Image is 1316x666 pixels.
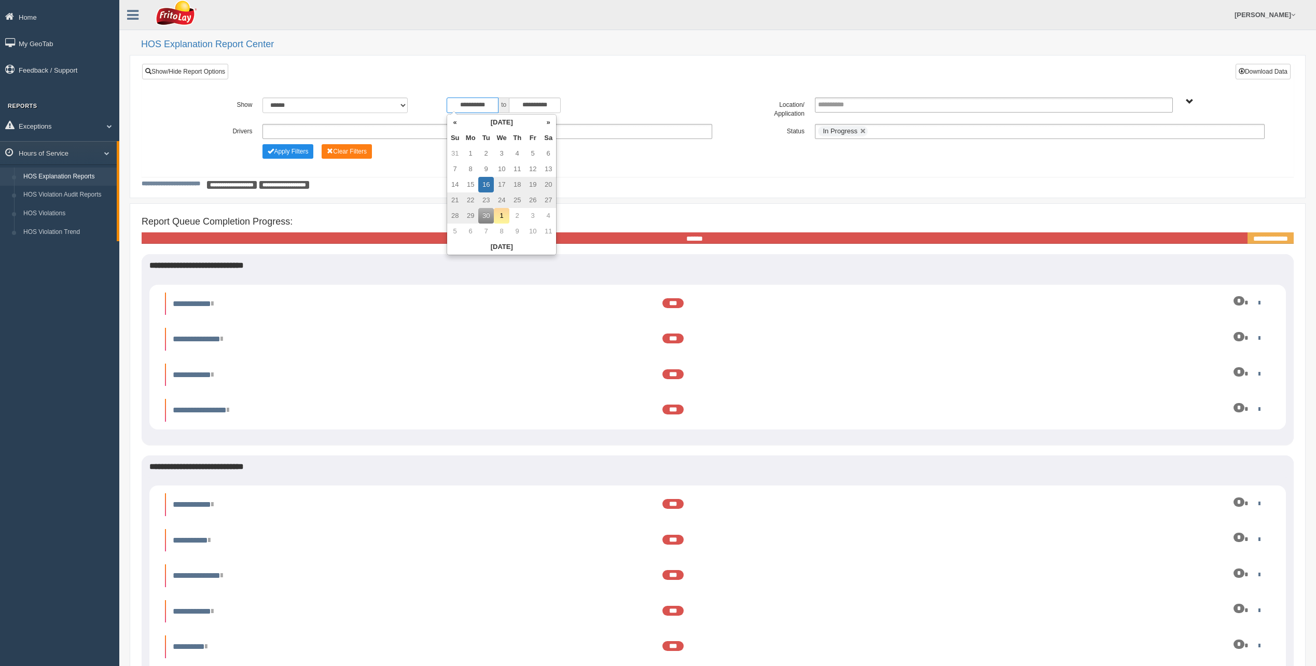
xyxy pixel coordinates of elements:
[165,635,1270,658] li: Expand
[541,208,556,224] td: 4
[478,161,494,177] td: 9
[525,208,541,224] td: 3
[541,224,556,239] td: 11
[463,115,541,130] th: [DATE]
[478,224,494,239] td: 7
[525,130,541,146] th: Fr
[165,364,1270,386] li: Expand
[19,223,117,242] a: HOS Violation Trend
[525,146,541,161] td: 5
[494,146,509,161] td: 3
[447,146,463,161] td: 31
[447,161,463,177] td: 7
[463,146,478,161] td: 1
[525,224,541,239] td: 10
[165,98,257,110] label: Show
[447,115,463,130] th: «
[447,224,463,239] td: 5
[494,192,509,208] td: 24
[142,64,228,79] a: Show/Hide Report Options
[322,144,372,159] button: Change Filter Options
[509,161,525,177] td: 11
[509,224,525,239] td: 9
[165,493,1270,516] li: Expand
[509,177,525,192] td: 18
[463,208,478,224] td: 29
[447,239,556,255] th: [DATE]
[1236,64,1291,79] button: Download Data
[525,177,541,192] td: 19
[19,204,117,223] a: HOS Violations
[541,177,556,192] td: 20
[165,600,1270,623] li: Expand
[494,161,509,177] td: 10
[478,130,494,146] th: Tu
[165,399,1270,422] li: Expand
[447,177,463,192] td: 14
[478,146,494,161] td: 2
[541,161,556,177] td: 13
[463,161,478,177] td: 8
[463,224,478,239] td: 6
[525,161,541,177] td: 12
[262,144,313,159] button: Change Filter Options
[541,115,556,130] th: »
[463,192,478,208] td: 22
[494,208,509,224] td: 1
[494,130,509,146] th: We
[165,328,1270,351] li: Expand
[509,130,525,146] th: Th
[165,564,1270,587] li: Expand
[509,146,525,161] td: 4
[478,208,494,224] td: 30
[541,146,556,161] td: 6
[19,186,117,204] a: HOS Violation Audit Reports
[447,208,463,224] td: 28
[717,124,809,136] label: Status
[525,192,541,208] td: 26
[541,130,556,146] th: Sa
[463,177,478,192] td: 15
[541,192,556,208] td: 27
[141,39,1306,50] h2: HOS Explanation Report Center
[165,529,1270,552] li: Expand
[478,177,494,192] td: 16
[447,130,463,146] th: Su
[19,168,117,186] a: HOS Explanation Reports
[447,192,463,208] td: 21
[494,224,509,239] td: 8
[509,192,525,208] td: 25
[498,98,509,113] span: to
[165,124,257,136] label: Drivers
[142,217,1294,227] h4: Report Queue Completion Progress:
[509,208,525,224] td: 2
[463,130,478,146] th: Mo
[478,192,494,208] td: 23
[717,98,809,119] label: Location/ Application
[494,177,509,192] td: 17
[823,127,857,135] span: In Progress
[165,293,1270,315] li: Expand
